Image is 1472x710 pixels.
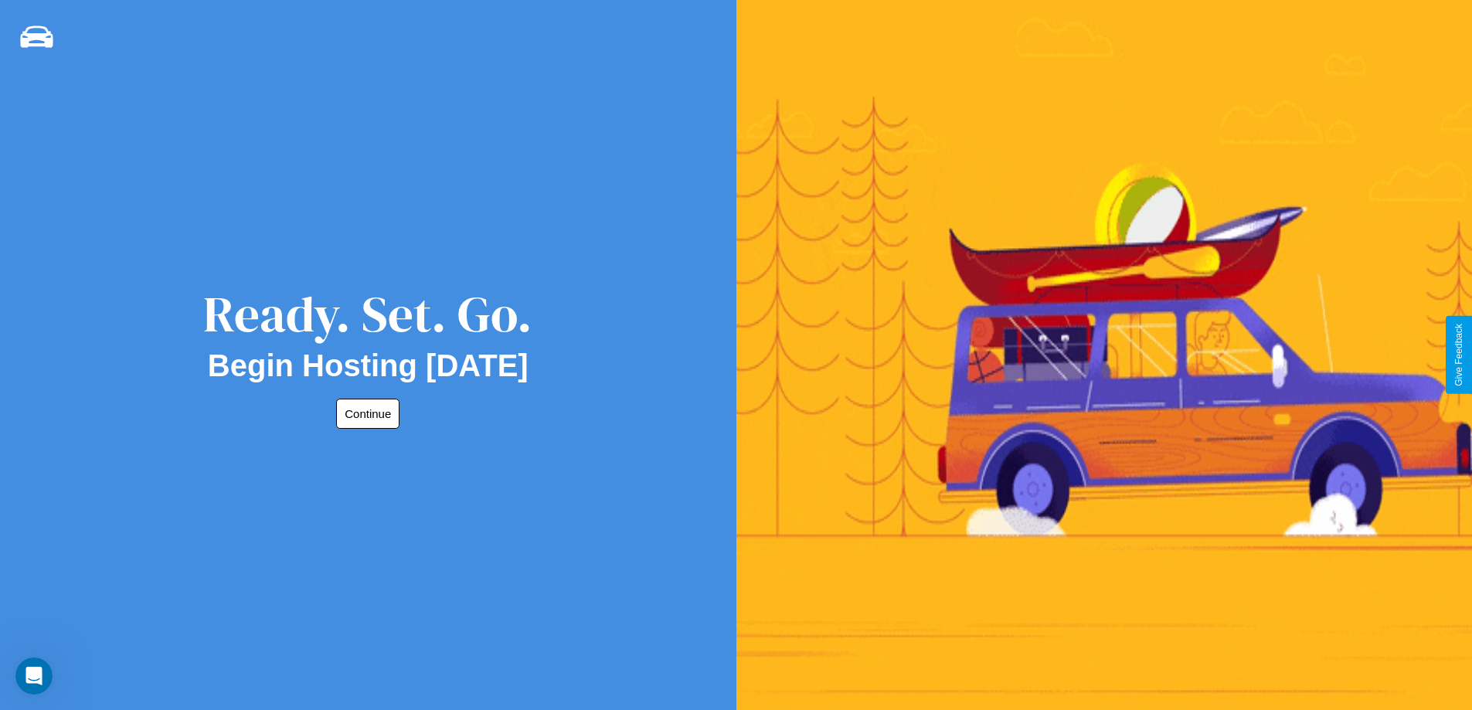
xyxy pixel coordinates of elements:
div: Give Feedback [1453,324,1464,386]
button: Continue [336,399,399,429]
div: Ready. Set. Go. [203,280,532,348]
iframe: Intercom live chat [15,657,53,695]
h2: Begin Hosting [DATE] [208,348,529,383]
